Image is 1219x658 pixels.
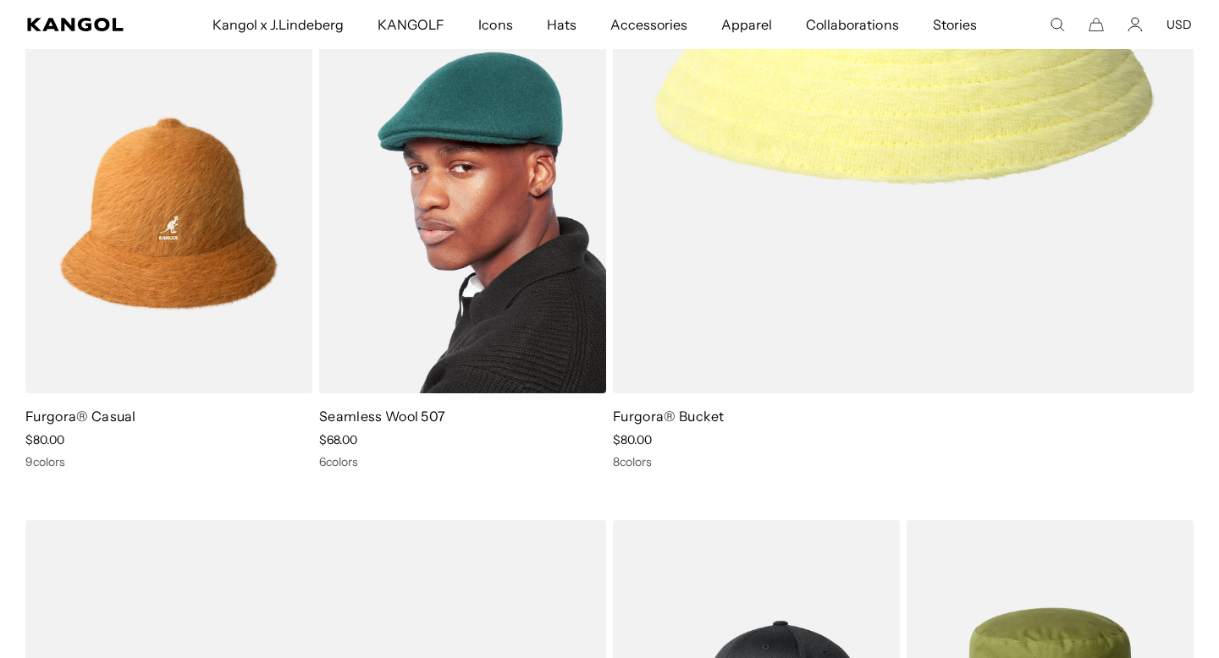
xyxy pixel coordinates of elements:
a: Seamless Wool 507 [319,408,445,425]
div: 6 colors [319,454,606,469]
span: $80.00 [613,432,652,447]
span: $68.00 [319,432,357,447]
img: Seamless Wool 507 [319,33,606,393]
div: 9 colors [25,454,312,469]
a: Furgora® Bucket [613,408,725,425]
a: Kangol [27,18,139,31]
a: Furgora® Casual [25,408,136,425]
button: Cart [1089,17,1104,32]
span: $80.00 [25,432,64,447]
button: USD [1167,17,1192,32]
summary: Search here [1050,17,1065,32]
div: 8 colors [613,454,1194,469]
img: Furgora® Casual [25,33,312,393]
a: Account [1128,17,1143,32]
